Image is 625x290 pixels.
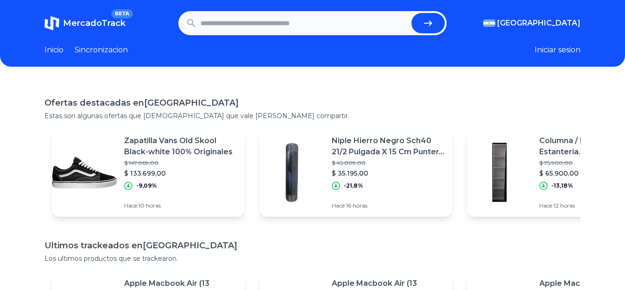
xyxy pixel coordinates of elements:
img: Featured image [259,140,324,205]
p: Hace 10 horas [124,202,237,209]
p: $ 45.009,00 [332,159,445,167]
p: Los ultimos productos que se trackearon. [44,254,581,263]
p: -9,09% [136,182,157,189]
p: Hace 16 horas [332,202,445,209]
img: MercadoTrack [44,16,59,31]
span: BETA [111,9,133,19]
img: Featured image [52,140,117,205]
p: -13,18% [551,182,573,189]
a: Featured imageZapatilla Vans Old Skool Black-white 100% Originales$ 147.069,00$ 133.699,00-9,09%H... [52,128,245,217]
p: Estas son algunas ofertas que [DEMOGRAPHIC_DATA] que vale [PERSON_NAME] compartir. [44,111,581,120]
a: Featured imageNiple Hierro Negro Sch40 21/2 Pulgada X 15 Cm Puntera Soldar$ 45.009,00$ 35.195,00-... [259,128,452,217]
p: $ 147.069,00 [124,159,237,167]
span: [GEOGRAPHIC_DATA] [497,18,581,29]
h1: Ultimos trackeados en [GEOGRAPHIC_DATA] [44,239,581,252]
p: $ 35.195,00 [332,169,445,178]
h1: Ofertas destacadas en [GEOGRAPHIC_DATA] [44,96,581,109]
p: $ 133.699,00 [124,169,237,178]
span: MercadoTrack [63,18,126,28]
a: Sincronizacion [75,44,128,56]
img: Argentina [483,19,495,27]
button: [GEOGRAPHIC_DATA] [483,18,581,29]
a: MercadoTrackBETA [44,16,126,31]
a: Inicio [44,44,63,56]
p: Zapatilla Vans Old Skool Black-white 100% Originales [124,135,237,158]
p: -21,8% [344,182,363,189]
p: Niple Hierro Negro Sch40 21/2 Pulgada X 15 Cm Puntera Soldar [332,135,445,158]
img: Featured image [467,140,532,205]
button: Iniciar sesion [535,44,581,56]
